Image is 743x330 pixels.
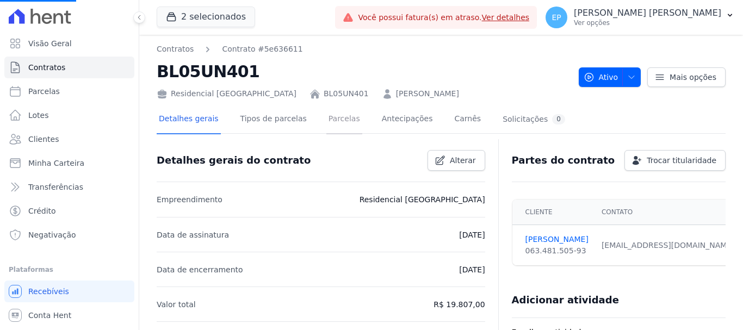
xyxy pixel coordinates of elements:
[647,155,716,166] span: Trocar titularidade
[28,86,60,97] span: Parcelas
[503,114,565,124] div: Solicitações
[450,155,476,166] span: Alterar
[28,134,59,145] span: Clientes
[434,298,485,311] p: R$ 19.807,00
[4,200,134,222] a: Crédito
[28,206,56,216] span: Crédito
[525,234,589,245] a: [PERSON_NAME]
[552,114,565,124] div: 0
[360,193,485,206] p: Residencial [GEOGRAPHIC_DATA]
[157,59,570,84] h2: BL05UN401
[4,57,134,78] a: Contratos
[28,110,49,121] span: Lotes
[358,12,529,23] span: Você possui fatura(s) em atraso.
[380,105,435,134] a: Antecipações
[157,263,243,276] p: Data de encerramento
[157,7,255,27] button: 2 selecionados
[512,294,619,307] h3: Adicionar atividade
[28,62,65,73] span: Contratos
[28,229,76,240] span: Negativação
[157,154,311,167] h3: Detalhes gerais do contrato
[4,128,134,150] a: Clientes
[624,150,726,171] a: Trocar titularidade
[28,182,83,192] span: Transferências
[574,8,721,18] p: [PERSON_NAME] [PERSON_NAME]
[512,154,615,167] h3: Partes do contrato
[525,245,589,257] div: 063.481.505-93
[500,105,567,134] a: Solicitações0
[574,18,721,27] p: Ver opções
[157,298,196,311] p: Valor total
[4,281,134,302] a: Recebíveis
[157,43,194,55] a: Contratos
[157,88,296,99] div: Residencial [GEOGRAPHIC_DATA]
[157,193,222,206] p: Empreendimento
[4,152,134,174] a: Minha Carteira
[28,158,84,169] span: Minha Carteira
[537,2,743,33] button: EP [PERSON_NAME] [PERSON_NAME] Ver opções
[4,80,134,102] a: Parcelas
[602,240,735,251] div: [EMAIL_ADDRESS][DOMAIN_NAME]
[482,13,530,22] a: Ver detalhes
[157,105,221,134] a: Detalhes gerais
[584,67,618,87] span: Ativo
[326,105,362,134] a: Parcelas
[647,67,726,87] a: Mais opções
[9,263,130,276] div: Plataformas
[157,43,303,55] nav: Breadcrumb
[222,43,302,55] a: Contrato #5e636611
[428,150,485,171] a: Alterar
[396,88,459,99] a: [PERSON_NAME]
[28,286,69,297] span: Recebíveis
[459,263,485,276] p: [DATE]
[452,105,483,134] a: Carnês
[157,43,570,55] nav: Breadcrumb
[459,228,485,241] p: [DATE]
[4,33,134,54] a: Visão Geral
[4,176,134,198] a: Transferências
[28,310,71,321] span: Conta Hent
[238,105,309,134] a: Tipos de parcelas
[324,88,369,99] a: BL05UN401
[512,200,595,225] th: Cliente
[552,14,561,21] span: EP
[4,304,134,326] a: Conta Hent
[4,224,134,246] a: Negativação
[595,200,741,225] th: Contato
[579,67,641,87] button: Ativo
[670,72,716,83] span: Mais opções
[157,228,229,241] p: Data de assinatura
[4,104,134,126] a: Lotes
[28,38,72,49] span: Visão Geral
